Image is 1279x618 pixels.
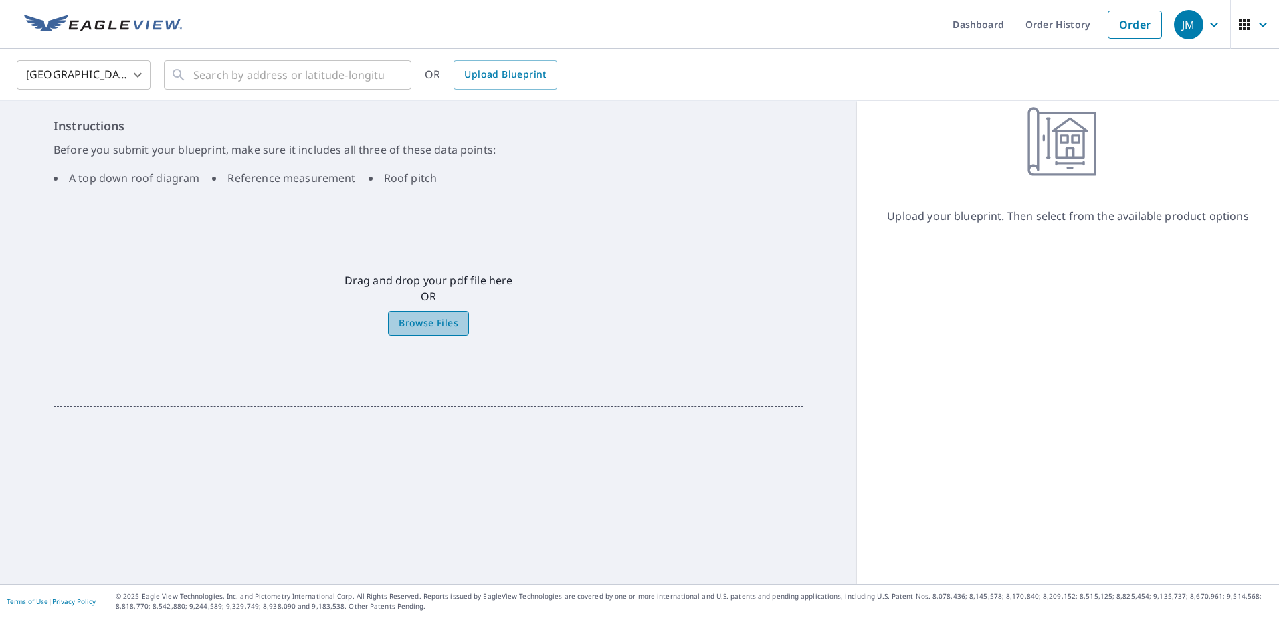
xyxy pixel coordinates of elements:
[54,170,199,186] li: A top down roof diagram
[388,311,469,336] label: Browse Files
[116,591,1272,611] p: © 2025 Eagle View Technologies, Inc. and Pictometry International Corp. All Rights Reserved. Repo...
[7,597,96,605] p: |
[464,66,546,83] span: Upload Blueprint
[54,117,803,135] h6: Instructions
[24,15,182,35] img: EV Logo
[193,56,384,94] input: Search by address or latitude-longitude
[887,208,1248,224] p: Upload your blueprint. Then select from the available product options
[454,60,557,90] a: Upload Blueprint
[345,272,513,304] p: Drag and drop your pdf file here OR
[399,315,458,332] span: Browse Files
[1108,11,1162,39] a: Order
[212,170,355,186] li: Reference measurement
[52,597,96,606] a: Privacy Policy
[54,142,803,158] p: Before you submit your blueprint, make sure it includes all three of these data points:
[7,597,48,606] a: Terms of Use
[425,60,557,90] div: OR
[369,170,437,186] li: Roof pitch
[17,56,151,94] div: [GEOGRAPHIC_DATA]
[1174,10,1203,39] div: JM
